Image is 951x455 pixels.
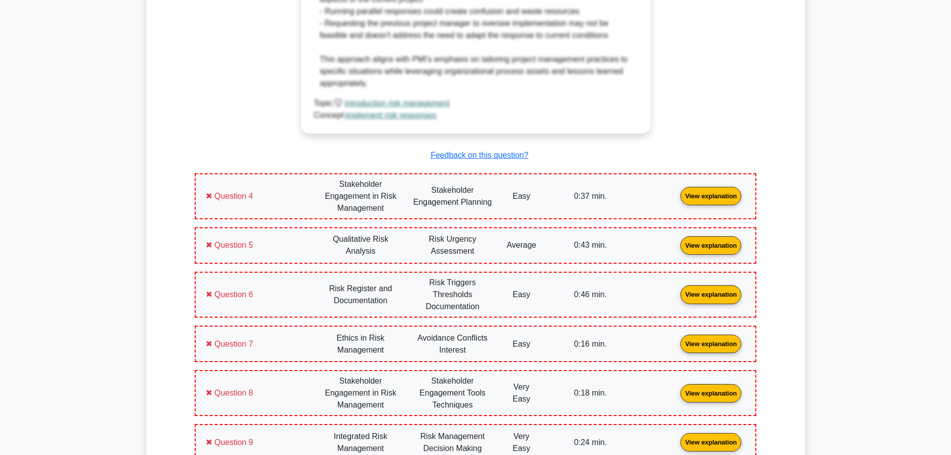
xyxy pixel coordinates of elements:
[676,388,745,397] a: View explanation
[345,99,450,107] a: introduction risk management
[431,151,529,159] a: Feedback on this question?
[314,97,637,109] div: Topic:
[676,290,745,298] a: View explanation
[346,111,436,119] a: implement risk responses
[676,438,745,446] a: View explanation
[676,339,745,348] a: View explanation
[676,241,745,249] a: View explanation
[314,109,637,121] div: Concept:
[676,191,745,200] a: View explanation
